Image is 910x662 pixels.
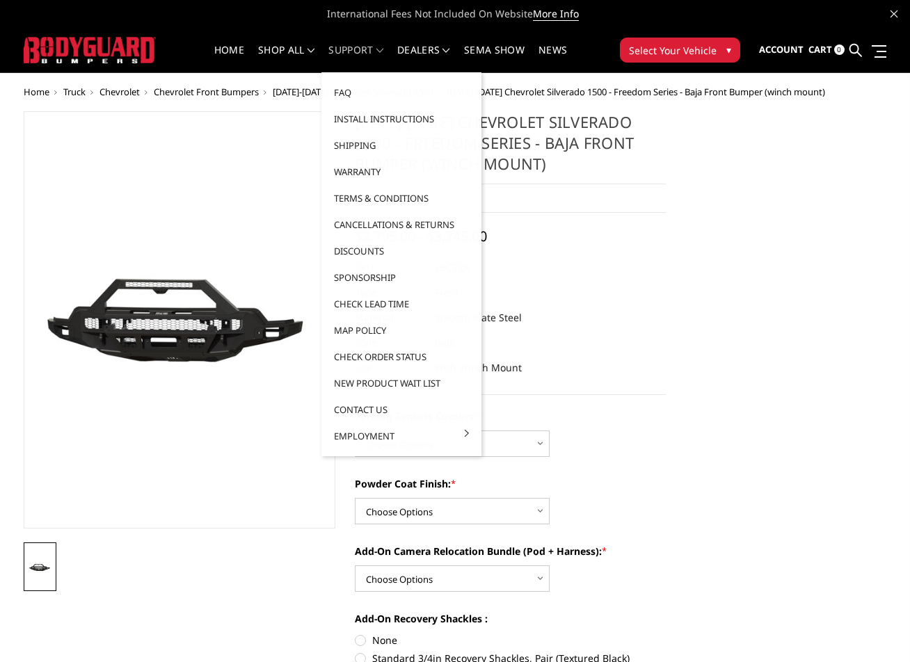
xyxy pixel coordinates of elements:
[28,560,52,574] img: 2022-2025 Chevrolet Silverado 1500 - Freedom Series - Baja Front Bumper (winch mount)
[214,45,244,72] a: Home
[355,409,666,423] label: Parking Sensors Cutouts:
[840,595,910,662] iframe: Chat Widget
[24,111,335,528] a: 2022-2025 Chevrolet Silverado 1500 - Freedom Series - Baja Front Bumper (winch mount)
[620,38,740,63] button: Select Your Vehicle
[327,396,476,423] a: Contact Us
[355,111,666,184] h1: [DATE]-[DATE] Chevrolet Silverado 1500 - Freedom Series - Baja Front Bumper (winch mount)
[327,264,476,291] a: Sponsorship
[327,238,476,264] a: Discounts
[397,45,450,72] a: Dealers
[327,106,476,132] a: Install Instructions
[464,45,525,72] a: SEMA Show
[327,317,476,344] a: MAP Policy
[24,37,156,63] img: BODYGUARD BUMPERS
[258,45,314,72] a: shop all
[24,86,49,98] a: Home
[355,544,666,558] label: Add-On Camera Relocation Bundle (Pod + Harness):
[154,86,259,98] a: Chevrolet Front Bumpers
[726,42,731,57] span: ▾
[355,611,666,626] label: Add-On Recovery Shackles :
[447,86,825,98] span: [DATE]-[DATE] Chevrolet Silverado 1500 - Freedom Series - Baja Front Bumper (winch mount)
[759,31,804,69] a: Account
[834,45,845,55] span: 0
[327,370,476,396] a: New Product Wait List
[355,476,666,491] label: Powder Coat Finish:
[99,86,140,98] a: Chevrolet
[327,423,476,449] a: Employment
[538,45,567,72] a: News
[629,43,717,58] span: Select Your Vehicle
[327,185,476,211] a: Terms & Conditions
[63,86,86,98] a: Truck
[759,43,804,56] span: Account
[327,211,476,238] a: Cancellations & Returns
[355,633,666,647] label: None
[273,86,433,98] a: [DATE]-[DATE] Chevrolet Silverado 1500
[327,132,476,159] a: Shipping
[808,43,832,56] span: Cart
[533,7,579,21] a: More Info
[327,344,476,370] a: Check Order Status
[327,79,476,106] a: FAQ
[327,291,476,317] a: Check Lead Time
[328,45,383,72] a: Support
[808,31,845,69] a: Cart 0
[327,159,476,185] a: Warranty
